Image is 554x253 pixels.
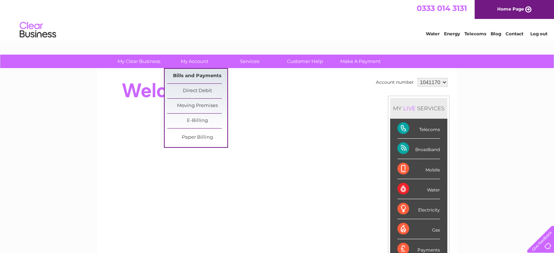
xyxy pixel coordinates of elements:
a: Log out [530,31,547,36]
td: Account number [374,76,416,88]
div: Broadband [397,139,440,159]
a: Make A Payment [330,55,390,68]
a: Moving Premises [167,99,227,113]
a: Direct Debit [167,84,227,98]
a: Blog [491,31,501,36]
div: MY SERVICES [390,98,447,119]
a: Energy [444,31,460,36]
img: logo.png [19,19,56,41]
a: E-Billing [167,114,227,128]
div: Water [397,179,440,199]
a: Bills and Payments [167,69,227,83]
a: 0333 014 3131 [417,4,467,13]
div: LIVE [402,105,417,112]
a: Paper Billing [167,130,227,145]
div: Mobile [397,159,440,179]
a: Contact [506,31,523,36]
a: Services [220,55,280,68]
div: Electricity [397,199,440,219]
a: My Account [164,55,224,68]
a: Customer Help [275,55,335,68]
div: Gas [397,219,440,239]
a: Water [426,31,440,36]
a: My Clear Business [109,55,169,68]
div: Telecoms [397,119,440,139]
div: Clear Business is a trading name of Verastar Limited (registered in [GEOGRAPHIC_DATA] No. 3667643... [105,4,449,35]
a: Telecoms [464,31,486,36]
